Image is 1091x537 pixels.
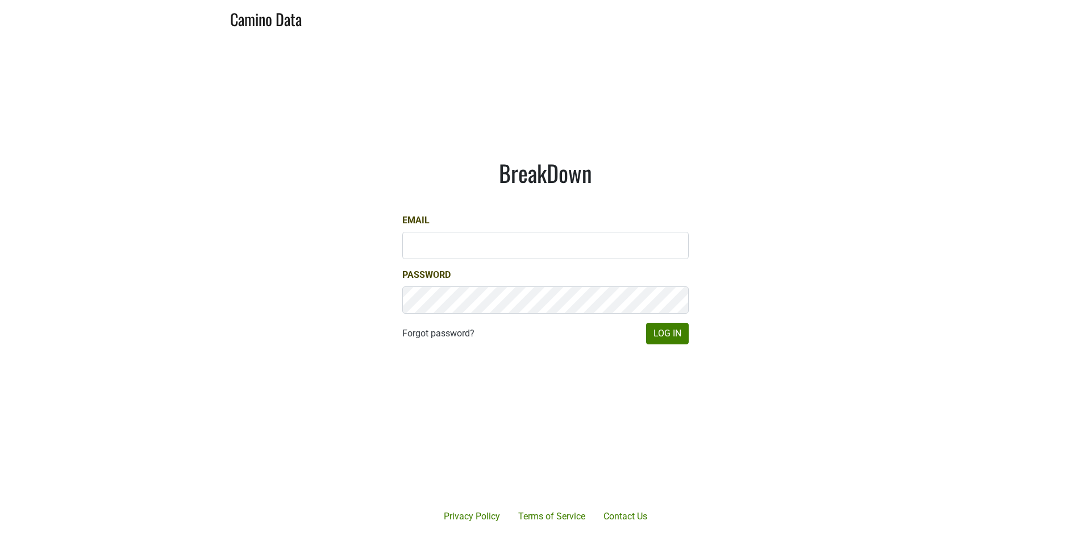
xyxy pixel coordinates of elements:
a: Terms of Service [509,505,594,528]
a: Camino Data [230,5,302,31]
a: Privacy Policy [435,505,509,528]
button: Log In [646,323,689,344]
a: Forgot password? [402,327,474,340]
h1: BreakDown [402,159,689,186]
label: Password [402,268,451,282]
a: Contact Us [594,505,656,528]
label: Email [402,214,430,227]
